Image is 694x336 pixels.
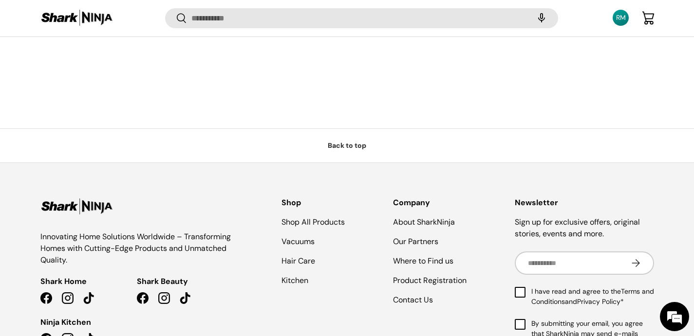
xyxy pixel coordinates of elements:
h2: Newsletter [515,197,654,209]
a: Our Partners [393,236,438,247]
textarea: Type your message and click 'Submit' [5,229,186,263]
span: We are offline. Please leave us a message. [20,104,170,202]
span: I have read and agree to the and * [531,286,654,307]
div: RM [616,13,626,23]
a: Privacy Policy [577,297,620,306]
span: Shark Home [40,276,87,287]
em: Submit [143,263,177,276]
a: Product Registration [393,275,467,285]
a: RM [610,7,632,29]
a: Kitchen [281,275,308,285]
a: Where to Find us [393,256,453,266]
div: Leave a message [51,54,164,67]
a: Contact Us [393,295,433,305]
a: About SharkNinja [393,217,455,227]
span: Shark Beauty [137,276,188,287]
p: Sign up for exclusive offers, original stories, events and more. [515,216,654,240]
div: Minimize live chat window [160,5,183,28]
a: Hair Care [281,256,315,266]
img: Shark Ninja Philippines [40,9,113,28]
p: Innovating Home Solutions Worldwide – Transforming Homes with Cutting-Edge Products and Unmatched... [40,231,233,266]
speech-search-button: Search by voice [526,8,557,29]
a: Vacuums [281,236,315,247]
span: Ninja Kitchen [40,317,91,328]
a: Shop All Products [281,217,345,227]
